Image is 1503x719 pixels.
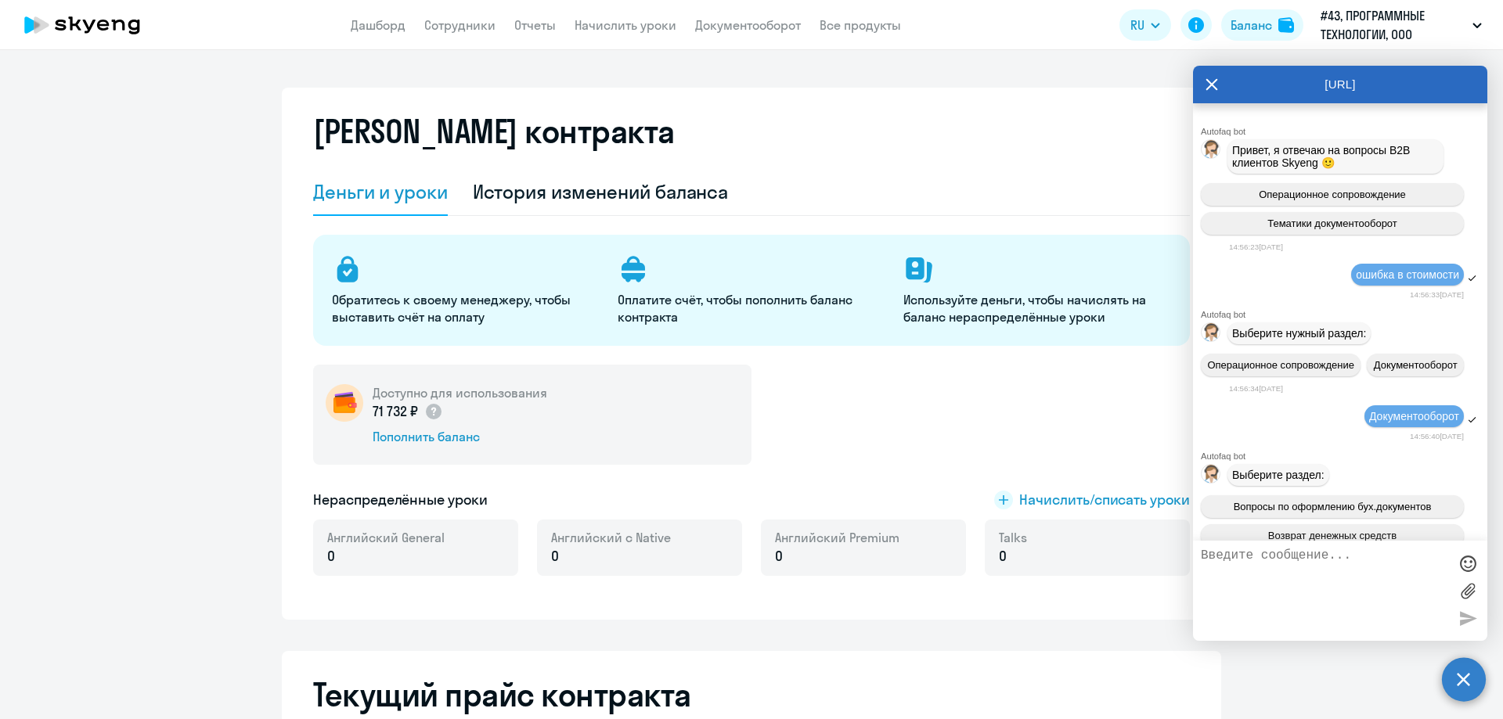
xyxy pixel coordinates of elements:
span: 0 [327,546,335,566]
div: Autofaq bot [1201,127,1487,136]
span: Операционное сопровождение [1259,189,1406,200]
time: 14:56:33[DATE] [1410,290,1464,299]
div: Баланс [1231,16,1272,34]
img: bot avatar [1202,140,1221,163]
button: RU [1119,9,1171,41]
p: Оплатите счёт, чтобы пополнить баланс контракта [618,291,885,325]
button: Операционное сопровождение [1201,183,1464,206]
p: 71 732 ₽ [373,401,443,422]
a: Отчеты [514,17,556,33]
span: Возврат денежных средств [1268,530,1397,541]
button: Балансbalance [1221,9,1303,41]
span: 0 [551,546,559,566]
button: Операционное сопровождение [1201,354,1361,376]
span: Документооборот [1369,410,1459,422]
span: Начислить/списать уроки [1019,490,1190,510]
button: Возврат денежных средств [1201,524,1464,547]
a: Документооборот [695,17,801,33]
img: bot avatar [1202,465,1221,487]
img: bot avatar [1202,323,1221,346]
span: ошибка в стоимости [1356,268,1459,281]
h2: Текущий прайс контракта [313,676,1190,714]
span: Операционное сопровождение [1207,359,1354,371]
div: История изменений баланса [473,179,729,204]
a: Начислить уроки [575,17,676,33]
a: Дашборд [351,17,405,33]
div: Пополнить баланс [373,428,547,445]
span: Выберите нужный раздел: [1232,327,1366,340]
img: balance [1278,17,1294,33]
button: Вопросы по оформлению бух.документов [1201,495,1464,518]
span: 0 [775,546,783,566]
span: Talks [999,529,1027,546]
h5: Нераспределённые уроки [313,490,488,510]
h5: Доступно для использования [373,384,547,401]
button: Тематики документооборот [1201,212,1464,235]
span: Документооборот [1374,359,1458,371]
span: Английский Premium [775,529,899,546]
button: #43, ПРОГРАММНЫЕ ТЕХНОЛОГИИ, ООО [1313,6,1490,44]
a: Все продукты [820,17,901,33]
span: Привет, я отвечаю на вопросы B2B клиентов Skyeng 🙂 [1232,144,1413,169]
span: 0 [999,546,1007,566]
div: Autofaq bot [1201,451,1487,461]
p: Обратитесь к своему менеджеру, чтобы выставить счёт на оплату [332,291,599,325]
time: 14:56:34[DATE] [1229,384,1283,393]
a: Сотрудники [424,17,496,33]
h2: [PERSON_NAME] контракта [313,113,675,150]
span: Английский с Native [551,529,671,546]
span: Английский General [327,529,445,546]
img: wallet-circle.png [326,384,363,422]
time: 14:56:40[DATE] [1410,432,1464,440]
span: Тематики документооборот [1267,217,1397,229]
label: Лимит 10 файлов [1456,579,1480,602]
span: RU [1130,16,1144,34]
p: Используйте деньги, чтобы начислять на баланс нераспределённые уроки [903,291,1170,325]
p: #43, ПРОГРАММНЫЕ ТЕХНОЛОГИИ, ООО [1321,6,1466,44]
span: Вопросы по оформлению бух.документов [1234,501,1432,512]
div: Autofaq bot [1201,310,1487,319]
span: Выберите раздел: [1232,469,1325,481]
button: Документооборот [1367,354,1464,376]
time: 14:56:23[DATE] [1229,243,1283,251]
div: Деньги и уроки [313,179,448,204]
